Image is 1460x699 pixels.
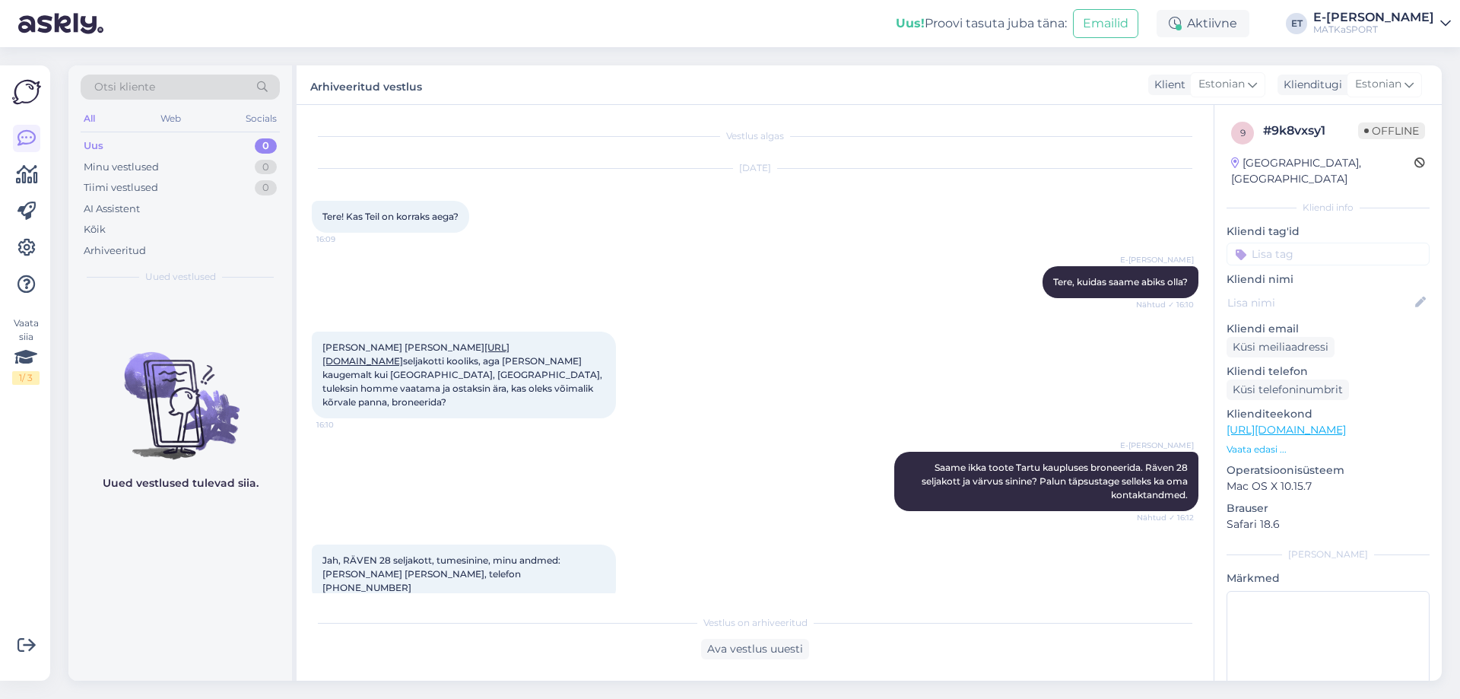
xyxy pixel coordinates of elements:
[1240,127,1246,138] span: 9
[1227,364,1430,380] p: Kliendi telefon
[1313,11,1434,24] div: E-[PERSON_NAME]
[1227,321,1430,337] p: Kliendi email
[896,16,925,30] b: Uus!
[1198,76,1245,93] span: Estonian
[703,616,808,630] span: Vestlus on arhiveeritud
[1227,224,1430,240] p: Kliendi tag'id
[1277,77,1342,93] div: Klienditugi
[1137,512,1194,523] span: Nähtud ✓ 16:12
[81,109,98,129] div: All
[1263,122,1358,140] div: # 9k8vxsy1
[316,419,373,431] span: 16:10
[1313,11,1451,36] a: E-[PERSON_NAME]MATKaSPORT
[1053,276,1188,288] span: Tere, kuidas saame abiks olla?
[1120,440,1194,451] span: E-[PERSON_NAME]
[1120,254,1194,265] span: E-[PERSON_NAME]
[84,243,146,259] div: Arhiveeritud
[1136,299,1194,310] span: Nähtud ✓ 16:10
[243,109,280,129] div: Socials
[1227,500,1430,516] p: Brauser
[922,462,1190,500] span: Saame ikka toote Tartu kaupluses broneerida. Räven 28 seljakott ja värvus sinine? Palun täpsustag...
[12,371,40,385] div: 1 / 3
[84,138,103,154] div: Uus
[255,138,277,154] div: 0
[255,180,277,195] div: 0
[255,160,277,175] div: 0
[84,222,106,237] div: Kõik
[1227,478,1430,494] p: Mac OS X 10.15.7
[1227,462,1430,478] p: Operatsioonisüsteem
[68,325,292,462] img: No chats
[1231,155,1414,187] div: [GEOGRAPHIC_DATA], [GEOGRAPHIC_DATA]
[1227,443,1430,456] p: Vaata edasi ...
[1227,243,1430,265] input: Lisa tag
[1227,294,1412,311] input: Lisa nimi
[896,14,1067,33] div: Proovi tasuta juba täna:
[316,234,373,245] span: 16:09
[1157,10,1249,37] div: Aktiivne
[1227,570,1430,586] p: Märkmed
[322,211,459,222] span: Tere! Kas Teil on korraks aega?
[1227,516,1430,532] p: Safari 18.6
[84,180,158,195] div: Tiimi vestlused
[312,129,1198,143] div: Vestlus algas
[1227,380,1349,400] div: Küsi telefoninumbrit
[12,78,41,106] img: Askly Logo
[157,109,184,129] div: Web
[1355,76,1401,93] span: Estonian
[1227,337,1335,357] div: Küsi meiliaadressi
[1227,201,1430,214] div: Kliendi info
[84,202,140,217] div: AI Assistent
[145,270,216,284] span: Uued vestlused
[312,161,1198,175] div: [DATE]
[322,554,563,593] span: Jah, RÄVEN 28 seljakott, tumesinine, minu andmed: [PERSON_NAME] [PERSON_NAME], telefon [PHONE_NUM...
[1148,77,1185,93] div: Klient
[1227,406,1430,422] p: Klienditeekond
[701,639,809,659] div: Ava vestlus uuesti
[84,160,159,175] div: Minu vestlused
[1358,122,1425,139] span: Offline
[94,79,155,95] span: Otsi kliente
[1227,548,1430,561] div: [PERSON_NAME]
[1073,9,1138,38] button: Emailid
[310,75,422,95] label: Arhiveeritud vestlus
[1227,272,1430,288] p: Kliendi nimi
[322,342,605,408] span: [PERSON_NAME] [PERSON_NAME] seljakotti kooliks, aga [PERSON_NAME] kaugemalt kui [GEOGRAPHIC_DATA]...
[1313,24,1434,36] div: MATKaSPORT
[103,475,259,491] p: Uued vestlused tulevad siia.
[1227,423,1346,437] a: [URL][DOMAIN_NAME]
[12,316,40,385] div: Vaata siia
[1286,13,1307,34] div: ET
